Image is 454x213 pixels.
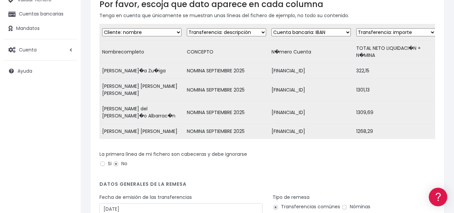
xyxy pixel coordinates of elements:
div: Facturación [7,134,128,140]
label: Si [99,160,112,167]
a: Formatos [7,85,128,96]
a: POWERED BY ENCHANT [92,194,129,200]
td: Nombrecompleto [99,41,184,63]
td: NOMINA SEPTIEMBRE 2025 [184,101,269,124]
p: Tenga en cuenta que únicamente se muestran unas líneas del fichero de ejemplo, no todo su contenido. [99,12,435,19]
td: NOMINA SEPTIEMBRE 2025 [184,124,269,139]
td: [PERSON_NAME]�a Zu�iga [99,63,184,79]
a: Perfiles de empresas [7,116,128,127]
td: TOTAL NETO LIQUIDACI�N + N�MINA [354,41,438,63]
td: NOMINA SEPTIEMBRE 2025 [184,79,269,101]
h4: Datos generales de la remesa [99,181,435,190]
div: Programadores [7,162,128,168]
a: Información general [7,57,128,68]
button: Contáctanos [7,180,128,192]
td: 322,15 [354,63,438,79]
a: Cuentas bancarias [3,7,77,21]
a: General [7,144,128,155]
td: NOMINA SEPTIEMBRE 2025 [184,63,269,79]
a: Videotutoriales [7,106,128,116]
td: [PERSON_NAME] del [PERSON_NAME]�o Albarrac�n [99,101,184,124]
td: [PERSON_NAME] [PERSON_NAME] [99,124,184,139]
label: Fecha de emisión de las transferencias [99,194,192,201]
div: Información general [7,47,128,53]
div: Convertir ficheros [7,74,128,81]
td: [FINANCIAL_ID] [269,63,354,79]
label: Nóminas [341,203,370,210]
td: N�mero Cuenta [269,41,354,63]
td: [FINANCIAL_ID] [269,101,354,124]
span: Cuenta [19,46,37,53]
label: Tipo de remesa [273,194,309,201]
td: CONCEPTO [184,41,269,63]
span: Ayuda [17,68,32,74]
td: 1268,29 [354,124,438,139]
a: Ayuda [3,64,77,78]
td: [FINANCIAL_ID] [269,79,354,101]
a: Mandatos [3,22,77,36]
td: 1301,13 [354,79,438,101]
a: API [7,172,128,182]
label: No [113,160,127,167]
td: [PERSON_NAME] [PERSON_NAME] [PERSON_NAME] [99,79,184,101]
td: 1309,69 [354,101,438,124]
td: [FINANCIAL_ID] [269,124,354,139]
label: Transferencias comúnes [273,203,340,210]
a: Cuenta [3,43,77,57]
label: La primera línea de mi fichero son cabeceras y debe ignorarse [99,151,247,158]
a: Problemas habituales [7,96,128,106]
